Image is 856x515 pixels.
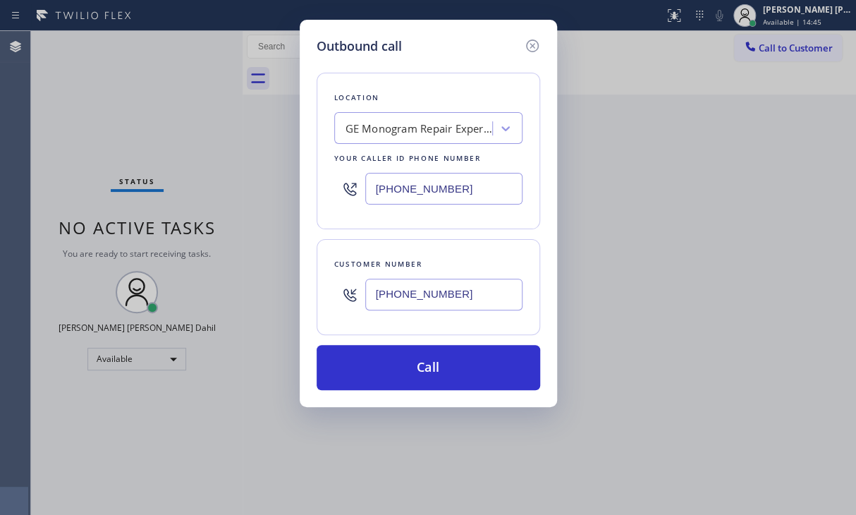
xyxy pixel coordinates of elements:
[317,37,402,56] h5: Outbound call
[365,279,522,310] input: (123) 456-7890
[334,151,522,166] div: Your caller id phone number
[334,257,522,272] div: Customer number
[346,121,494,137] div: GE Monogram Repair Expert [GEOGRAPHIC_DATA]
[317,345,540,390] button: Call
[365,173,522,205] input: (123) 456-7890
[334,90,522,105] div: Location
